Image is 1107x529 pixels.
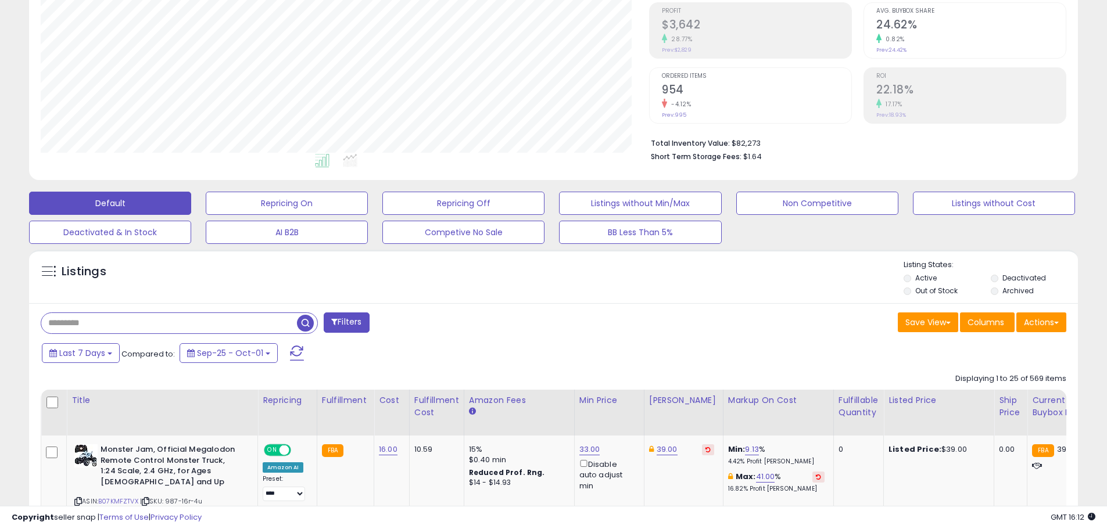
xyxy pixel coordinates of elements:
[839,394,879,419] div: Fulfillable Quantity
[1002,286,1034,296] label: Archived
[662,83,851,99] h2: 954
[265,445,280,455] span: ON
[559,192,721,215] button: Listings without Min/Max
[662,46,692,53] small: Prev: $2,829
[745,444,759,455] a: 9.13
[667,35,692,44] small: 28.77%
[898,312,958,332] button: Save View
[728,485,825,493] p: 16.82% Profit [PERSON_NAME]
[99,512,149,523] a: Terms of Use
[29,192,191,215] button: Default
[876,73,1066,80] span: ROI
[62,264,106,280] h5: Listings
[1016,312,1066,332] button: Actions
[876,18,1066,34] h2: 24.62%
[59,347,105,359] span: Last 7 Days
[913,192,1075,215] button: Listings without Cost
[662,8,851,15] span: Profit
[197,347,263,359] span: Sep-25 - Oct-01
[469,455,565,465] div: $0.40 min
[579,444,600,455] a: 33.00
[42,343,120,363] button: Last 7 Days
[915,273,937,283] label: Active
[71,394,253,406] div: Title
[736,471,756,482] b: Max:
[12,512,202,523] div: seller snap | |
[74,444,98,467] img: 41E3K41YeXL._SL40_.jpg
[579,394,639,406] div: Min Price
[723,390,833,436] th: The percentage added to the cost of goods (COGS) that forms the calculator for Min & Max prices.
[955,373,1066,384] div: Displaying 1 to 25 of 569 items
[662,18,851,34] h2: $3,642
[728,394,829,406] div: Markup on Cost
[882,100,902,109] small: 17.17%
[29,221,191,244] button: Deactivated & In Stock
[12,512,54,523] strong: Copyright
[322,394,369,406] div: Fulfillment
[263,394,312,406] div: Repricing
[728,458,825,466] p: 4.42% Profit [PERSON_NAME]
[728,444,825,466] div: %
[728,472,825,493] div: %
[876,83,1066,99] h2: 22.18%
[736,192,898,215] button: Non Competitive
[469,394,569,406] div: Amazon Fees
[180,343,278,363] button: Sep-25 - Oct-01
[1032,444,1054,457] small: FBA
[999,394,1022,419] div: Ship Price
[889,444,941,455] b: Listed Price:
[889,394,989,406] div: Listed Price
[1002,273,1046,283] label: Deactivated
[904,260,1078,271] p: Listing States:
[469,444,565,455] div: 15%
[379,394,404,406] div: Cost
[960,312,1015,332] button: Columns
[968,316,1004,328] span: Columns
[206,192,368,215] button: Repricing On
[876,8,1066,15] span: Avg. Buybox Share
[469,478,565,488] div: $14 - $14.93
[651,138,730,148] b: Total Inventory Value:
[657,444,678,455] a: 39.00
[882,35,905,44] small: 0.82%
[414,394,459,419] div: Fulfillment Cost
[889,444,985,455] div: $39.00
[728,444,746,455] b: Min:
[756,471,775,483] a: 41.00
[999,444,1018,455] div: 0.00
[121,348,175,359] span: Compared to:
[1057,444,1066,455] span: 39
[1032,394,1092,419] div: Current Buybox Price
[289,445,308,455] span: OFF
[662,111,686,118] small: Prev: 995
[382,221,544,244] button: Competive No Sale
[876,111,906,118] small: Prev: 18.93%
[151,512,202,523] a: Privacy Policy
[322,444,343,457] small: FBA
[414,444,455,455] div: 10.59
[382,192,544,215] button: Repricing Off
[263,475,308,501] div: Preset:
[876,46,907,53] small: Prev: 24.42%
[263,462,303,473] div: Amazon AI
[469,467,545,477] b: Reduced Prof. Rng.
[651,152,741,161] b: Short Term Storage Fees:
[743,151,762,162] span: $1.64
[379,444,397,455] a: 16.00
[469,406,476,417] small: Amazon Fees.
[324,312,369,333] button: Filters
[206,221,368,244] button: AI B2B
[651,135,1058,149] li: $82,273
[662,73,851,80] span: Ordered Items
[579,458,635,491] div: Disable auto adjust min
[1051,512,1095,523] span: 2025-10-9 16:12 GMT
[649,394,718,406] div: [PERSON_NAME]
[559,221,721,244] button: BB Less Than 5%
[839,444,875,455] div: 0
[101,444,242,490] b: Monster Jam, Official Megalodon Remote Control Monster Truck, 1:24 Scale, 2.4 GHz, for Ages [DEMO...
[915,286,958,296] label: Out of Stock
[667,100,691,109] small: -4.12%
